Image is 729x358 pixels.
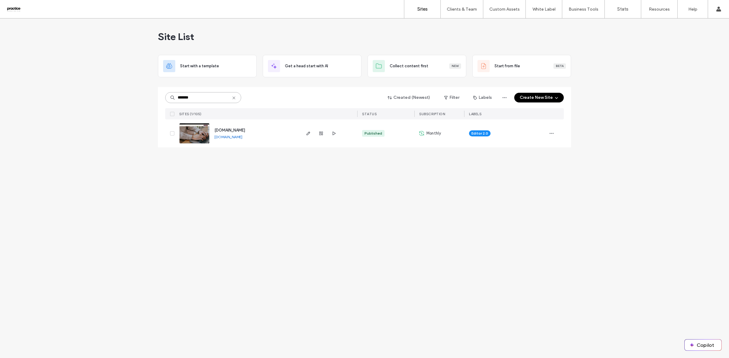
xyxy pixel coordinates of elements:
[685,340,721,350] button: Copilot
[649,7,670,12] label: Resources
[263,55,361,77] div: Get a head start with AI
[180,63,219,69] span: Start with a template
[158,55,257,77] div: Start with a template
[553,63,566,69] div: Beta
[364,131,382,136] div: Published
[417,6,428,12] label: Sites
[390,63,428,69] span: Collect content first
[468,93,497,102] button: Labels
[447,7,477,12] label: Clients & Team
[514,93,564,102] button: Create New Site
[158,31,194,43] span: Site List
[489,7,520,12] label: Custom Assets
[285,63,328,69] span: Get a head start with AI
[617,6,628,12] label: Stats
[569,7,598,12] label: Business Tools
[179,112,202,116] span: SITES (1/105)
[214,135,242,139] a: [DOMAIN_NAME]
[426,130,441,136] span: Monthly
[13,4,30,10] span: Ayuda
[449,63,461,69] div: New
[419,112,445,116] span: SUBSCRIPTION
[472,55,571,77] div: Start from fileBeta
[471,131,488,136] span: Editor 2.0
[532,7,556,12] label: White Label
[469,112,481,116] span: LABELS
[438,93,465,102] button: Filter
[382,93,436,102] button: Created (Newest)
[495,63,520,69] span: Start from file
[368,55,466,77] div: Collect content firstNew
[688,7,697,12] label: Help
[362,112,377,116] span: STATUS
[214,128,245,132] a: [DOMAIN_NAME]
